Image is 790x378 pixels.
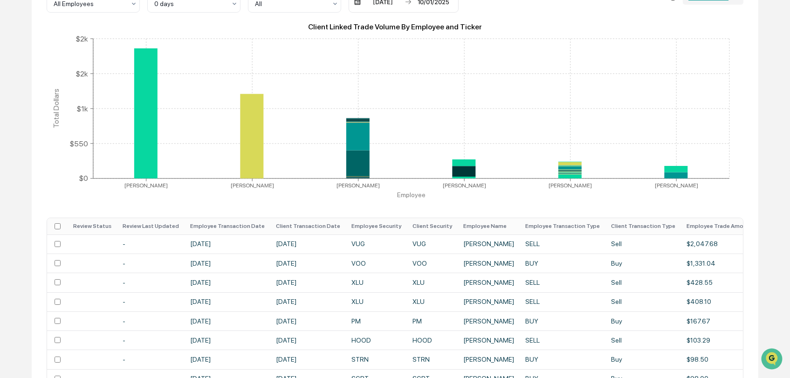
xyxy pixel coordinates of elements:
[117,218,185,234] th: Review Last Updated
[407,311,458,330] td: PM
[337,182,380,189] tspan: [PERSON_NAME]
[458,218,520,234] th: Employee Name
[346,311,407,330] td: PM
[270,234,346,254] td: [DATE]
[681,311,758,330] td: $167.67
[270,254,346,273] td: [DATE]
[32,81,118,88] div: We're available if you need us!
[185,254,270,273] td: [DATE]
[346,254,407,273] td: VOO
[605,234,681,254] td: Sell
[346,273,407,292] td: XLU
[185,350,270,369] td: [DATE]
[117,350,185,369] td: -
[520,234,605,254] td: SELL
[458,311,520,330] td: [PERSON_NAME]
[605,311,681,330] td: Buy
[9,71,26,88] img: 1746055101610-c473b297-6a78-478c-a979-82029cc54cd1
[9,136,17,144] div: 🔎
[407,330,458,350] td: HOOD
[6,114,64,131] a: 🖐️Preclearance
[19,135,59,144] span: Data Lookup
[270,350,346,369] td: [DATE]
[64,114,119,131] a: 🗄️Attestations
[117,292,185,311] td: -
[117,254,185,273] td: -
[117,273,185,292] td: -
[520,292,605,311] td: SELL
[520,254,605,273] td: BUY
[270,330,346,350] td: [DATE]
[549,182,592,189] tspan: [PERSON_NAME]
[270,273,346,292] td: [DATE]
[458,292,520,311] td: [PERSON_NAME]
[520,330,605,350] td: SELL
[458,350,520,369] td: [PERSON_NAME]
[520,218,605,234] th: Employee Transaction Type
[32,71,153,81] div: Start new chat
[407,292,458,311] td: XLU
[458,330,520,350] td: [PERSON_NAME]
[19,117,60,127] span: Preclearance
[185,273,270,292] td: [DATE]
[605,218,681,234] th: Client Transaction Type
[117,234,185,254] td: -
[93,158,113,165] span: Pylon
[270,292,346,311] td: [DATE]
[185,330,270,350] td: [DATE]
[308,22,482,31] text: Client Linked Trade Volume By Employee and Ticker
[6,131,62,148] a: 🔎Data Lookup
[681,254,758,273] td: $1,331.04
[458,234,520,254] td: [PERSON_NAME]
[520,273,605,292] td: SELL
[605,330,681,350] td: Sell
[68,218,117,234] th: Review Status
[346,330,407,350] td: HOOD
[407,350,458,369] td: STRN
[76,34,88,43] tspan: $2k
[231,182,274,189] tspan: [PERSON_NAME]
[66,158,113,165] a: Powered byPylon
[79,174,88,183] tspan: $0
[407,273,458,292] td: XLU
[9,20,170,34] p: How can we help?
[124,182,168,189] tspan: [PERSON_NAME]
[76,104,88,113] tspan: $1k
[346,234,407,254] td: VUG
[407,254,458,273] td: VOO
[520,350,605,369] td: BUY
[605,273,681,292] td: Sell
[117,330,185,350] td: -
[270,218,346,234] th: Client Transaction Date
[605,292,681,311] td: Sell
[158,74,170,85] button: Start new chat
[9,118,17,126] div: 🖐️
[185,234,270,254] td: [DATE]
[458,273,520,292] td: [PERSON_NAME]
[681,330,758,350] td: $103.29
[681,292,758,311] td: $408.10
[77,117,116,127] span: Attestations
[185,292,270,311] td: [DATE]
[117,311,185,330] td: -
[185,311,270,330] td: [DATE]
[681,218,758,234] th: Employee Trade Amount
[407,234,458,254] td: VUG
[520,311,605,330] td: BUY
[681,234,758,254] td: $2,047.68
[760,347,785,372] iframe: Open customer support
[185,218,270,234] th: Employee Transaction Date
[681,273,758,292] td: $428.55
[346,292,407,311] td: XLU
[51,89,60,128] tspan: Total Dollars
[605,254,681,273] td: Buy
[681,350,758,369] td: $98.50
[76,69,88,78] tspan: $2k
[69,139,88,148] tspan: $550
[655,182,698,189] tspan: [PERSON_NAME]
[68,118,75,126] div: 🗄️
[605,350,681,369] td: Buy
[346,218,407,234] th: Employee Security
